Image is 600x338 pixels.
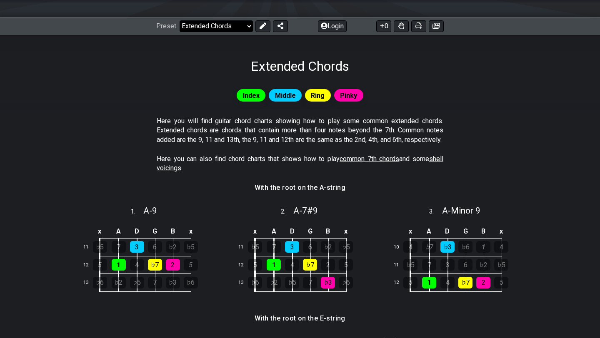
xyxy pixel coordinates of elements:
[166,241,180,253] div: ♭2
[311,89,325,102] span: Ring
[93,259,107,271] div: 5
[318,20,347,32] button: Login
[458,259,472,271] div: 6
[184,241,198,253] div: ♭5
[182,225,200,239] td: x
[429,20,444,32] button: Create image
[93,277,107,288] div: ♭6
[130,277,144,288] div: ♭5
[235,274,255,292] td: 13
[293,206,318,216] span: A - 7#9
[128,225,146,239] td: D
[112,259,126,271] div: 1
[319,225,337,239] td: B
[422,259,436,271] div: 7
[376,20,391,32] button: 0
[166,277,180,288] div: ♭3
[273,20,288,32] button: Share Preset
[245,225,265,239] td: x
[267,277,281,288] div: ♭2
[157,117,443,144] p: Here you will find guitar chord charts showing how to play some common extended chords. Extended ...
[492,225,510,239] td: x
[303,277,317,288] div: 7
[303,259,317,271] div: ♭7
[438,225,457,239] td: D
[80,239,100,256] td: 11
[143,206,157,216] span: A - 9
[93,241,107,253] div: ♭5
[112,241,126,253] div: 7
[130,241,144,253] div: 3
[494,241,508,253] div: 4
[321,241,335,253] div: ♭2
[243,89,260,102] span: Index
[403,259,417,271] div: ♭5
[401,225,420,239] td: x
[235,239,255,256] td: 11
[321,259,335,271] div: 2
[475,225,492,239] td: B
[255,314,345,323] h4: With the root on the E-string
[90,225,110,239] td: x
[146,225,164,239] td: G
[303,241,317,253] div: 6
[390,274,410,292] td: 12
[403,277,417,288] div: 5
[248,241,262,253] div: ♭5
[148,241,162,253] div: 6
[301,225,319,239] td: G
[255,183,346,192] h4: With the root on the A-string
[131,207,143,216] span: 1 .
[458,277,472,288] div: ♭7
[340,89,357,102] span: Pinky
[267,259,281,271] div: 1
[339,277,353,288] div: ♭6
[164,225,182,239] td: B
[442,206,480,216] span: A - Minor 9
[440,241,455,253] div: ♭3
[285,277,299,288] div: ♭5
[180,20,253,32] select: Preset
[440,259,455,271] div: 3
[112,277,126,288] div: ♭2
[476,241,490,253] div: 1
[267,241,281,253] div: 7
[476,259,490,271] div: ♭2
[248,259,262,271] div: 5
[321,277,335,288] div: ♭3
[265,225,283,239] td: A
[390,256,410,274] td: 11
[248,277,262,288] div: ♭6
[275,89,296,102] span: Middle
[339,259,353,271] div: 5
[148,259,162,271] div: ♭7
[458,241,472,253] div: ♭6
[235,256,255,274] td: 12
[339,241,353,253] div: ♭5
[440,277,455,288] div: 4
[340,155,399,163] span: common 7th chords
[429,207,442,216] span: 3 .
[281,207,293,216] span: 2 .
[403,241,417,253] div: 4
[394,20,409,32] button: Toggle Dexterity for all fretkits
[494,259,508,271] div: ♭5
[285,241,299,253] div: 3
[390,239,410,256] td: 10
[457,225,475,239] td: G
[148,277,162,288] div: 7
[476,277,490,288] div: 2
[251,58,349,74] h1: Extended Chords
[255,20,270,32] button: Edit Preset
[166,259,180,271] div: 2
[285,259,299,271] div: 4
[184,259,198,271] div: 5
[80,256,100,274] td: 12
[422,241,436,253] div: ♭7
[411,20,426,32] button: Print
[109,225,128,239] td: A
[337,225,355,239] td: x
[494,277,508,288] div: 5
[184,277,198,288] div: ♭6
[283,225,301,239] td: D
